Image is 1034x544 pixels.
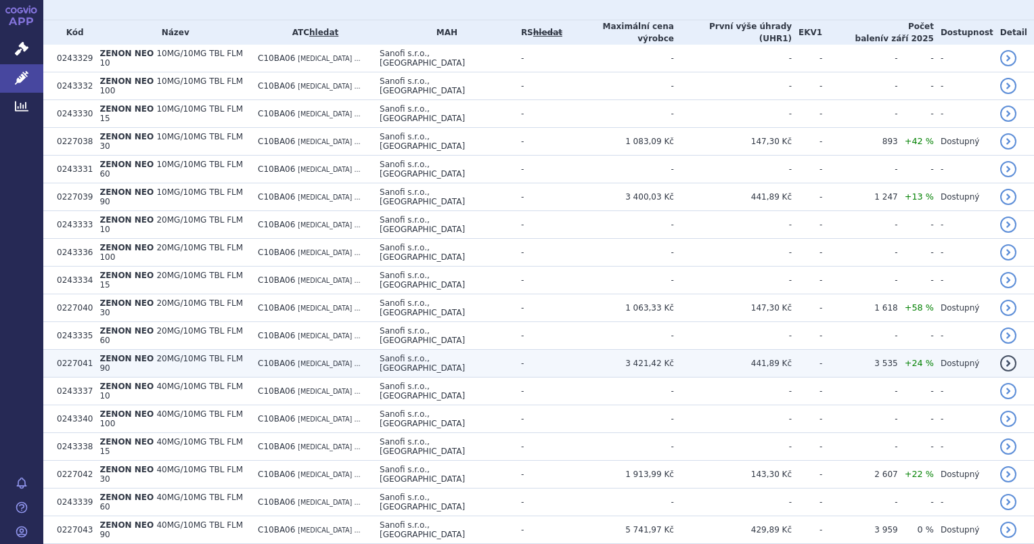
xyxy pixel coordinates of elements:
[934,350,993,378] td: Dostupný
[298,138,360,145] span: [MEDICAL_DATA] ...
[298,526,360,534] span: [MEDICAL_DATA] ...
[373,294,514,322] td: Sanofi s.r.o., [GEOGRAPHIC_DATA]
[792,322,822,350] td: -
[99,271,154,280] span: ZENON NEO
[822,433,897,461] td: -
[934,461,993,489] td: Dostupný
[674,516,792,544] td: 429,89 Kč
[792,20,822,45] th: EKV1
[298,83,360,90] span: [MEDICAL_DATA] ...
[258,442,295,451] span: C10BA06
[792,350,822,378] td: -
[373,72,514,100] td: Sanofi s.r.o., [GEOGRAPHIC_DATA]
[562,156,674,183] td: -
[99,493,154,502] span: ZENON NEO
[562,183,674,211] td: 3 400,03 Kč
[674,350,792,378] td: 441,89 Kč
[309,28,338,37] a: hledat
[905,358,934,368] span: +24 %
[50,20,93,45] th: Kód
[822,156,897,183] td: -
[562,45,674,72] td: -
[258,164,295,174] span: C10BA06
[258,303,295,313] span: C10BA06
[1000,522,1016,538] a: detail
[50,294,93,322] td: 0227040
[674,239,792,267] td: -
[514,183,562,211] td: -
[258,81,295,91] span: C10BA06
[514,378,562,405] td: -
[99,326,243,345] span: 20MG/10MG TBL FLM 60
[883,34,934,43] span: v září 2025
[514,294,562,322] td: -
[1000,411,1016,427] a: detail
[562,128,674,156] td: 1 083,09 Kč
[50,100,93,128] td: 0243330
[898,211,934,239] td: -
[562,516,674,544] td: 5 741,97 Kč
[99,298,243,317] span: 20MG/10MG TBL FLM 30
[514,45,562,72] td: -
[298,55,360,62] span: [MEDICAL_DATA] ...
[93,20,251,45] th: Název
[50,183,93,211] td: 0227039
[258,192,295,202] span: C10BA06
[934,489,993,516] td: -
[934,405,993,433] td: -
[99,465,154,474] span: ZENON NEO
[298,499,360,506] span: [MEDICAL_DATA] ...
[514,211,562,239] td: -
[50,156,93,183] td: 0243331
[514,405,562,433] td: -
[373,350,514,378] td: Sanofi s.r.o., [GEOGRAPHIC_DATA]
[50,211,93,239] td: 0243333
[792,128,822,156] td: -
[99,104,243,123] span: 10MG/10MG TBL FLM 15
[99,187,243,206] span: 10MG/10MG TBL FLM 90
[99,298,154,308] span: ZENON NEO
[50,516,93,544] td: 0227043
[258,137,295,146] span: C10BA06
[822,267,897,294] td: -
[373,45,514,72] td: Sanofi s.r.o., [GEOGRAPHIC_DATA]
[674,433,792,461] td: -
[822,461,897,489] td: 2 607
[934,433,993,461] td: -
[373,378,514,405] td: Sanofi s.r.o., [GEOGRAPHIC_DATA]
[1000,438,1016,455] a: detail
[298,304,360,312] span: [MEDICAL_DATA] ...
[792,72,822,100] td: -
[1000,355,1016,371] a: detail
[99,243,154,252] span: ZENON NEO
[898,45,934,72] td: -
[258,497,295,507] span: C10BA06
[298,360,360,367] span: [MEDICAL_DATA] ...
[674,156,792,183] td: -
[562,405,674,433] td: -
[99,409,154,419] span: ZENON NEO
[1000,244,1016,260] a: detail
[514,461,562,489] td: -
[822,211,897,239] td: -
[792,433,822,461] td: -
[1000,300,1016,316] a: detail
[822,183,897,211] td: 1 247
[50,433,93,461] td: 0243338
[514,516,562,544] td: -
[99,187,154,197] span: ZENON NEO
[934,211,993,239] td: -
[514,239,562,267] td: -
[562,489,674,516] td: -
[258,109,295,118] span: C10BA06
[674,211,792,239] td: -
[562,433,674,461] td: -
[822,239,897,267] td: -
[792,461,822,489] td: -
[1000,327,1016,344] a: detail
[298,249,360,256] span: [MEDICAL_DATA] ...
[258,220,295,229] span: C10BA06
[50,322,93,350] td: 0243335
[898,433,934,461] td: -
[934,183,993,211] td: Dostupný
